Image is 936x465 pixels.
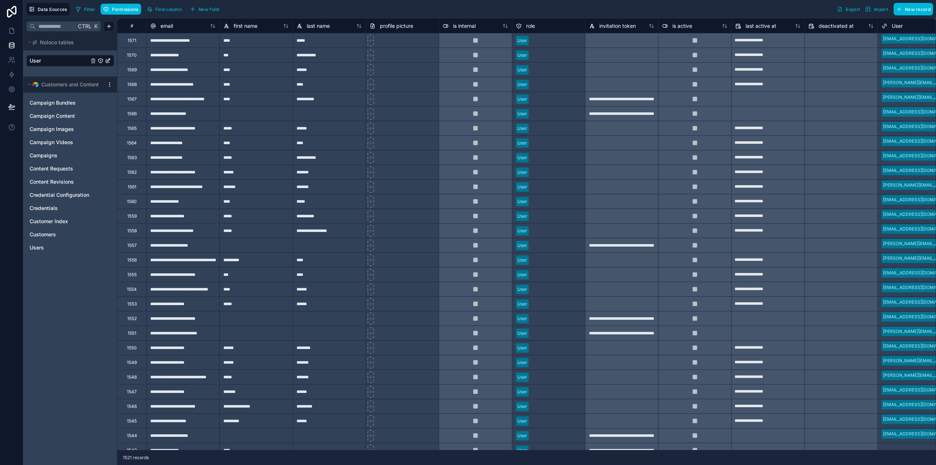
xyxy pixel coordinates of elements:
a: Campaigns [30,152,96,159]
div: User [517,301,527,307]
div: 1565 [127,125,137,131]
div: User [517,125,527,132]
div: 1546 [127,404,137,409]
div: User [517,374,527,380]
span: Customers and Content [41,81,99,88]
span: last active at [746,22,776,30]
div: 1556 [127,257,137,263]
div: 1555 [127,272,137,278]
div: 1569 [127,67,137,73]
div: User [517,432,527,439]
button: Export [834,3,863,15]
span: is internal [453,22,476,30]
button: Data Sources [26,3,70,15]
span: Import [874,7,888,12]
span: Campaign Images [30,125,74,133]
a: Campaign Bundles [30,99,96,106]
div: 1553 [127,301,137,307]
div: 1566 [127,111,137,117]
div: User [517,198,527,205]
div: User [517,169,527,176]
span: User [892,22,903,30]
span: User [30,57,41,64]
span: profile picture [380,22,413,30]
div: 1549 [127,360,137,365]
div: User [517,184,527,190]
a: Credential Configuration [30,191,96,199]
a: Credentials [30,205,96,212]
span: deactivated at [819,22,854,30]
div: User [517,403,527,410]
a: Content Requests [30,165,96,172]
div: User [517,67,527,73]
span: New record [905,7,931,12]
a: Campaign Videos [30,139,96,146]
div: Content Requests [26,163,114,175]
span: Credentials [30,205,58,212]
span: is active [672,22,692,30]
div: 1560 [127,199,137,205]
a: Content Revisions [30,178,96,185]
a: Campaign Content [30,112,96,120]
span: first name [234,22,257,30]
div: User [517,110,527,117]
div: Users [26,242,114,254]
span: Content Requests [30,165,73,172]
div: 1545 [127,418,137,424]
div: User [517,389,527,395]
div: 1564 [127,140,137,146]
div: Campaign Images [26,123,114,135]
a: New record [891,3,933,15]
div: User [517,81,527,88]
div: User [517,447,527,454]
div: User [517,96,527,102]
span: Customer Index [30,218,68,225]
div: 1561 [128,184,136,190]
div: 1567 [127,96,137,102]
div: 1543 [127,447,137,453]
div: User [517,271,527,278]
button: Airtable LogoCustomers and Content [26,79,104,90]
div: Campaign Videos [26,136,114,148]
div: 1557 [127,243,137,248]
div: 1554 [127,286,137,292]
div: Campaign Content [26,110,114,122]
div: 1571 [128,38,136,44]
span: Find column [155,7,182,12]
span: email [161,22,173,30]
div: Content Revisions [26,176,114,188]
div: User [517,418,527,424]
div: 1562 [127,169,137,175]
a: Users [30,244,96,251]
div: User [517,37,527,44]
div: User [517,140,527,146]
span: invitation token [599,22,636,30]
div: 1551 [128,330,136,336]
a: Permissions [101,4,144,15]
span: last name [307,22,330,30]
span: Customers [30,231,56,238]
span: Ctrl [77,22,92,31]
div: 1552 [127,316,137,322]
span: Campaign Videos [30,139,73,146]
div: User [517,286,527,293]
div: Customers [26,229,114,240]
div: User [26,55,114,67]
div: # [123,23,141,29]
div: User [517,359,527,366]
div: 1550 [127,345,137,351]
button: Import [863,3,891,15]
span: Export [846,7,860,12]
div: Campaigns [26,150,114,161]
div: 1559 [127,213,137,219]
div: 1547 [127,389,137,395]
button: Permissions [101,4,141,15]
div: User [517,257,527,263]
span: Campaign Content [30,112,75,120]
span: Data Sources [38,7,67,12]
a: Customer Index [30,218,96,225]
div: 1558 [127,228,137,234]
div: User [517,213,527,220]
div: 1570 [127,52,137,58]
div: User [517,52,527,59]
